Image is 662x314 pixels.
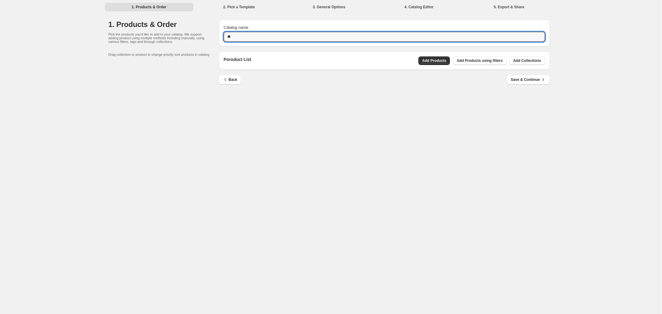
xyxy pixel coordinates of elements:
[108,32,207,44] p: Pick the products you'd like to add to your catalog. We support adding product using multiple met...
[224,25,249,30] span: Catalog name
[418,56,450,65] button: Add Products
[422,58,446,63] span: Add Products
[108,20,219,29] h1: 1. Products & Order
[457,58,503,63] span: Add Products using filters
[223,77,238,83] span: Back
[108,53,219,56] p: Drag collection or product to change priority sort products in catalog
[453,56,506,65] button: Add Products using filters
[509,56,545,65] button: Add Collections
[511,77,546,83] span: Save & Continue
[224,56,251,65] p: Poroduct List
[513,58,541,63] span: Add Collections
[507,75,550,85] button: Save & Continue
[219,75,241,85] button: Back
